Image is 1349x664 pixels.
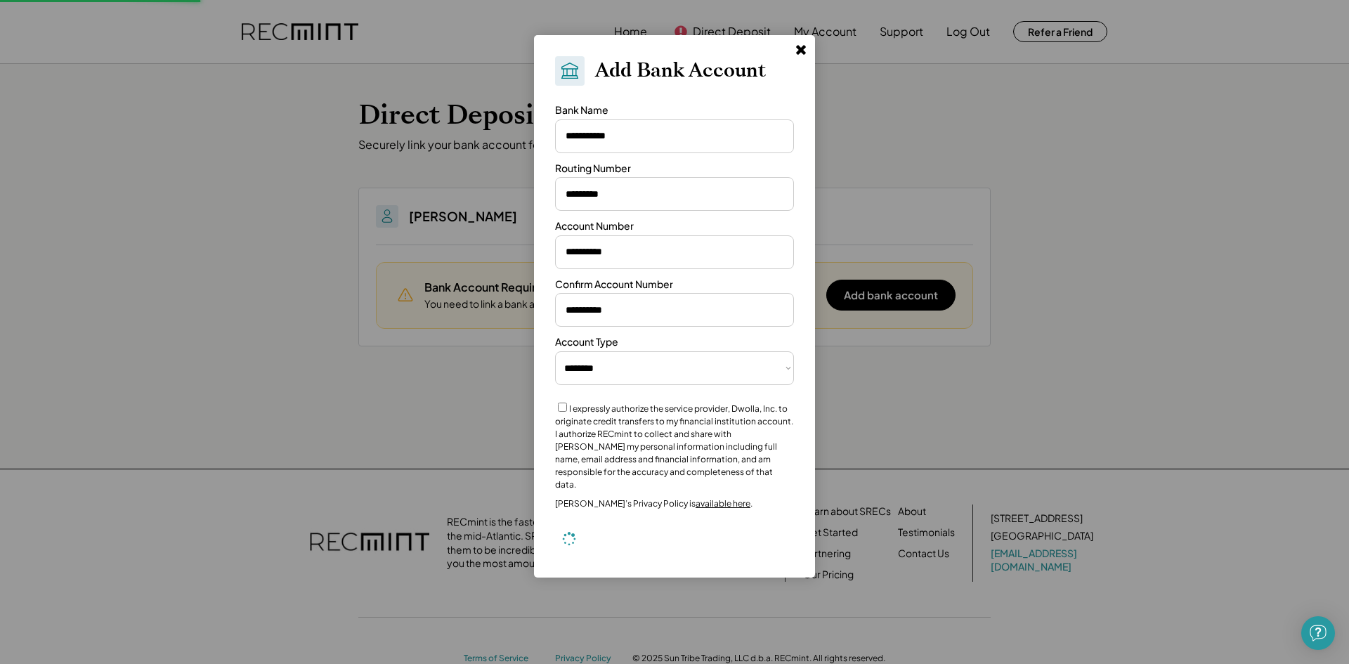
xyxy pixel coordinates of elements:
label: I expressly authorize the service provider, Dwolla, Inc. to originate credit transfers to my fina... [555,403,793,490]
div: Routing Number [555,162,631,176]
div: [PERSON_NAME]’s Privacy Policy is . [555,498,752,509]
div: Account Type [555,335,618,349]
div: Bank Name [555,103,608,117]
div: Confirm Account Number [555,278,673,292]
div: Open Intercom Messenger [1301,616,1335,650]
h2: Add Bank Account [595,59,766,83]
div: Account Number [555,219,634,233]
a: available here [696,498,750,509]
img: Bank.svg [559,60,580,82]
